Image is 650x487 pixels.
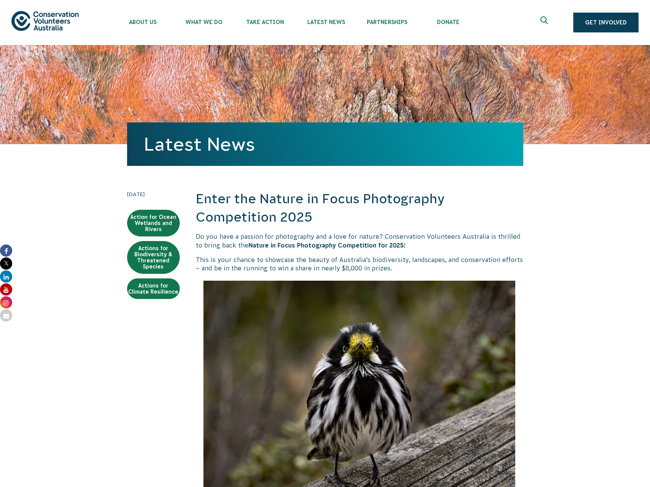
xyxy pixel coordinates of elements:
[173,19,234,25] span: What We Do
[196,256,523,273] p: This is your chance to showcase the beauty of Australia’s biodiversity, landscapes, and conservat...
[196,232,523,249] p: Do you have a passion for photography and a love for nature? Conservation Volunteers Australia is...
[248,242,404,249] strong: Nature in Focus Photography Competition for 2025
[536,13,554,32] button: Expand search box Close search box
[573,13,639,32] a: Get Involved
[127,278,180,299] a: Actions for Climate Resilience
[196,190,523,226] h2: Enter the Nature in Focus Photography Competition 2025
[144,134,255,154] a: Latest News
[127,241,180,274] a: Actions for Biodiversity & Threatened Species
[11,11,79,31] img: logo.svg
[540,16,550,29] span: Expand search box
[127,190,180,198] time: [DATE]
[295,19,356,25] span: Latest News
[356,19,418,25] span: Partnerships
[112,19,173,25] span: About Us
[234,19,295,25] span: Take Action
[418,19,479,25] span: Donate
[127,210,180,236] a: Action for Ocean Wetlands and Rivers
